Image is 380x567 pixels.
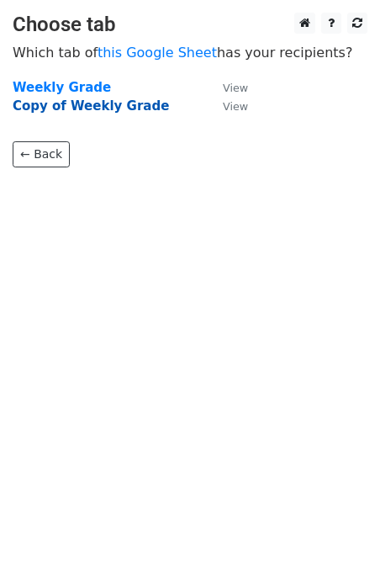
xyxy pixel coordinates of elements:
p: Which tab of has your recipients? [13,44,367,61]
a: this Google Sheet [98,45,217,61]
a: ← Back [13,141,70,167]
small: View [223,82,248,94]
small: View [223,100,248,113]
a: View [206,98,248,114]
a: Weekly Grade [13,80,111,95]
h3: Choose tab [13,13,367,37]
a: View [206,80,248,95]
a: Copy of Weekly Grade [13,98,169,114]
iframe: Chat Widget [296,486,380,567]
